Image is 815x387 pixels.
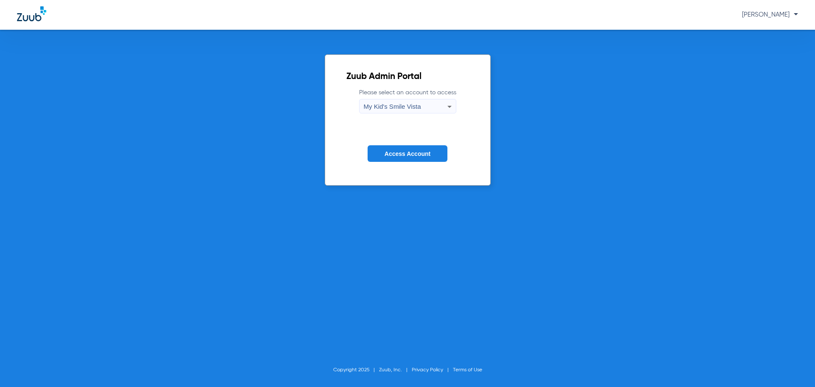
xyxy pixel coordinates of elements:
[359,88,456,113] label: Please select an account to access
[333,366,379,374] li: Copyright 2025
[379,366,412,374] li: Zuub, Inc.
[742,11,798,18] span: [PERSON_NAME]
[773,346,815,387] iframe: Chat Widget
[412,367,443,373] a: Privacy Policy
[385,150,430,157] span: Access Account
[368,145,447,162] button: Access Account
[346,73,469,81] h2: Zuub Admin Portal
[453,367,482,373] a: Terms of Use
[364,103,421,110] span: My Kid's Smile Vista
[17,6,46,21] img: Zuub Logo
